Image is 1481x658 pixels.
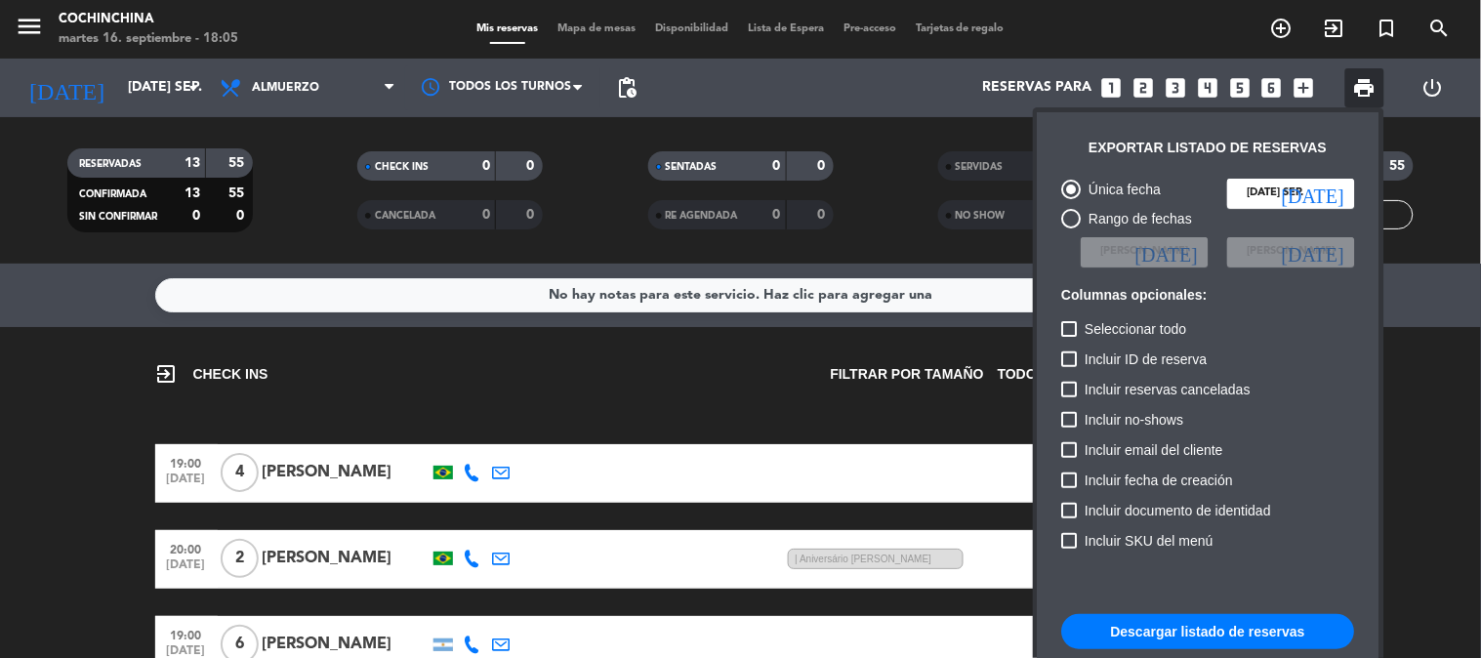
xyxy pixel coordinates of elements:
[1086,438,1224,462] span: Incluir email del cliente
[1082,208,1193,230] div: Rango de fechas
[1082,179,1162,201] div: Única fecha
[1101,243,1189,261] span: [PERSON_NAME]
[1086,317,1187,341] span: Seleccionar todo
[1086,469,1234,492] span: Incluir fecha de creación
[1086,408,1184,432] span: Incluir no-shows
[1062,287,1355,304] h6: Columnas opcionales:
[1282,242,1344,262] i: [DATE]
[1062,614,1355,649] button: Descargar listado de reservas
[1282,184,1344,203] i: [DATE]
[1086,529,1214,553] span: Incluir SKU del menú
[1086,348,1208,371] span: Incluir ID de reserva
[1135,242,1198,262] i: [DATE]
[1086,378,1252,401] span: Incluir reservas canceladas
[1086,499,1272,522] span: Incluir documento de identidad
[1353,76,1377,100] span: print
[1090,137,1328,159] div: Exportar listado de reservas
[1248,243,1336,261] span: [PERSON_NAME]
